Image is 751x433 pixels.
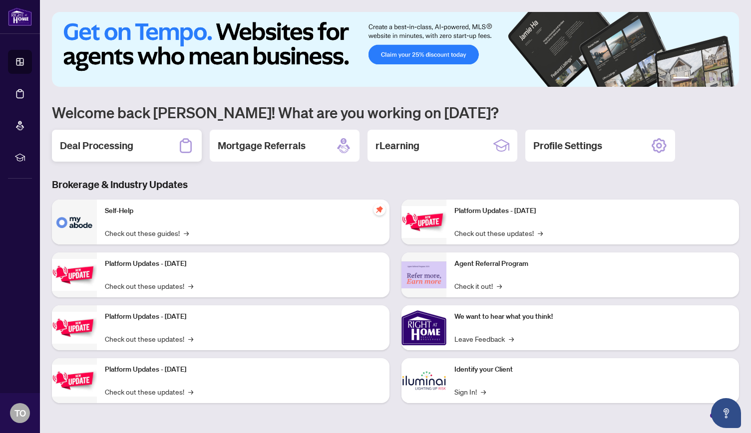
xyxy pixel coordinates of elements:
img: Slide 0 [52,12,739,87]
h2: Deal Processing [60,139,133,153]
span: → [538,227,543,238]
span: → [497,280,502,291]
h2: Profile Settings [533,139,602,153]
span: → [481,386,486,397]
span: → [188,386,193,397]
a: Check out these updates!→ [105,280,193,291]
img: logo [8,7,32,26]
p: Platform Updates - [DATE] [105,258,381,269]
img: Self-Help [52,200,97,244]
img: We want to hear what you think! [401,305,446,350]
p: We want to hear what you think! [454,311,731,322]
img: Platform Updates - July 21, 2025 [52,312,97,343]
span: → [188,280,193,291]
a: Check out these updates!→ [105,386,193,397]
a: Check out these updates!→ [105,333,193,344]
h1: Welcome back [PERSON_NAME]! What are you working on [DATE]? [52,103,739,122]
img: Agent Referral Program [401,261,446,289]
p: Identify your Client [454,364,731,375]
p: Platform Updates - [DATE] [454,206,731,216]
button: Open asap [711,398,741,428]
span: → [509,333,514,344]
span: pushpin [374,204,385,216]
button: 5 [717,77,721,81]
a: Leave Feedback→ [454,333,514,344]
img: Platform Updates - July 8, 2025 [52,365,97,396]
span: TO [14,406,26,420]
p: Self-Help [105,206,381,216]
button: 6 [725,77,729,81]
p: Platform Updates - [DATE] [105,311,381,322]
a: Check out these guides!→ [105,227,189,238]
span: → [188,333,193,344]
button: 3 [701,77,705,81]
h2: rLearning [375,139,419,153]
a: Check it out!→ [454,280,502,291]
h2: Mortgage Referrals [218,139,306,153]
span: → [184,227,189,238]
p: Platform Updates - [DATE] [105,364,381,375]
button: 1 [673,77,689,81]
button: 4 [709,77,713,81]
h3: Brokerage & Industry Updates [52,178,739,192]
img: Identify your Client [401,358,446,403]
img: Platform Updates - September 16, 2025 [52,259,97,290]
p: Agent Referral Program [454,258,731,269]
a: Check out these updates!→ [454,227,543,238]
img: Platform Updates - June 23, 2025 [401,206,446,237]
button: 2 [693,77,697,81]
a: Sign In!→ [454,386,486,397]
